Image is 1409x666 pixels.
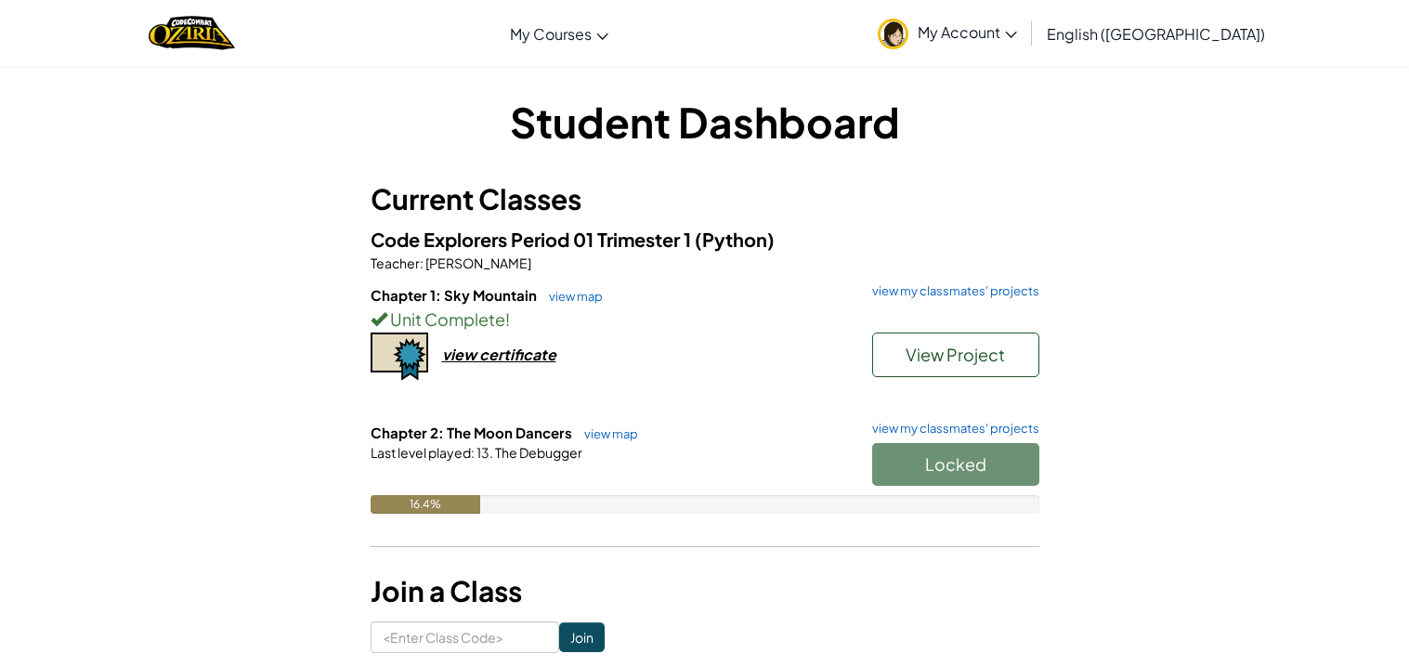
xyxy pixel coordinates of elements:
[918,22,1017,42] span: My Account
[371,444,471,461] span: Last level played
[872,333,1039,377] button: View Project
[510,24,592,44] span: My Courses
[863,285,1039,297] a: view my classmates' projects
[371,621,559,653] input: <Enter Class Code>
[371,333,428,381] img: certificate-icon.png
[387,308,505,330] span: Unit Complete
[471,444,475,461] span: :
[1037,8,1274,59] a: English ([GEOGRAPHIC_DATA])
[371,93,1039,150] h1: Student Dashboard
[424,255,531,271] span: [PERSON_NAME]
[540,289,603,304] a: view map
[1047,24,1265,44] span: English ([GEOGRAPHIC_DATA])
[559,622,605,652] input: Join
[371,345,556,364] a: view certificate
[575,426,638,441] a: view map
[505,308,510,330] span: !
[149,14,235,52] a: Ozaria by CodeCombat logo
[371,255,420,271] span: Teacher
[878,19,908,49] img: avatar
[863,423,1039,435] a: view my classmates' projects
[371,495,480,514] div: 16.4%
[493,444,582,461] span: The Debugger
[149,14,235,52] img: Home
[442,345,556,364] div: view certificate
[420,255,424,271] span: :
[501,8,618,59] a: My Courses
[906,344,1005,365] span: View Project
[475,444,493,461] span: 13.
[371,228,695,251] span: Code Explorers Period 01 Trimester 1
[868,4,1026,62] a: My Account
[371,424,575,441] span: Chapter 2: The Moon Dancers
[695,228,775,251] span: (Python)
[371,286,540,304] span: Chapter 1: Sky Mountain
[371,178,1039,220] h3: Current Classes
[371,570,1039,612] h3: Join a Class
